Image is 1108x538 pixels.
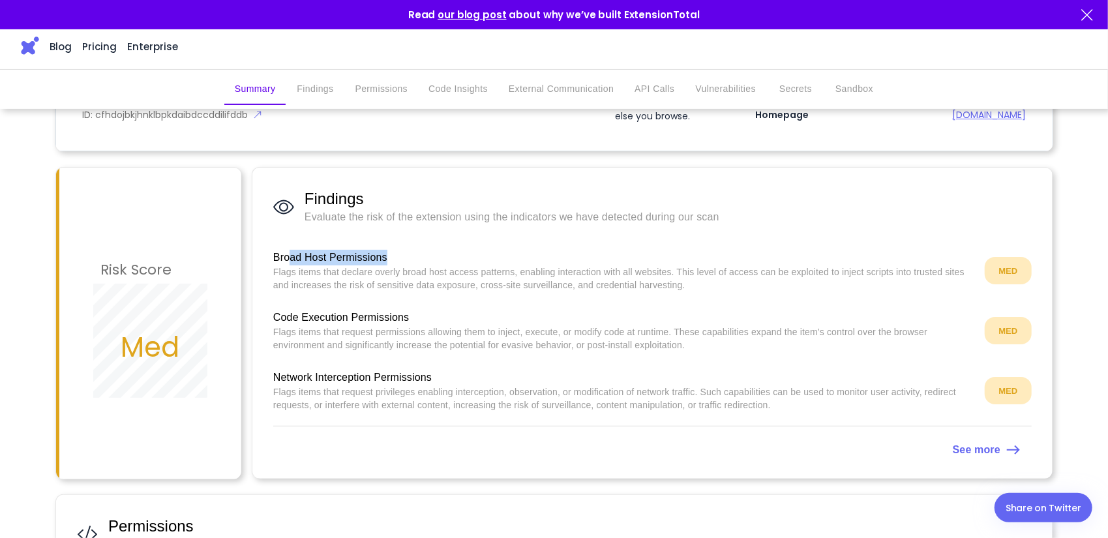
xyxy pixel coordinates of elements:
[498,74,624,105] button: External Communication
[224,74,286,105] button: Summary
[624,74,685,105] button: API Calls
[755,108,891,122] div: Homepage
[438,8,506,22] a: our blog post
[305,209,1032,225] span: Evaluate the risk of the extension using the indicators we have detected during our scan
[345,74,419,105] button: Permissions
[108,516,1032,537] span: Permissions
[273,250,974,265] span: Broad Host Permissions
[273,385,974,411] p: Flags items that request privileges enabling interception, observation, or modification of networ...
[825,74,884,105] button: Sandbox
[286,74,345,105] button: Findings
[766,74,825,105] button: Secrets
[999,386,1018,396] strong: MED
[121,327,179,368] h2: Med
[273,196,294,218] img: Findings
[999,266,1018,276] strong: MED
[273,437,1032,458] a: See more
[82,108,353,122] div: ID: cfhdojbkjhnklbpkdaibdccddilifddb
[305,188,1032,209] span: Findings
[273,310,974,325] span: Code Execution Permissions
[1006,500,1081,516] div: Share on Twitter
[273,370,974,385] span: Network Interception Permissions
[224,74,884,105] div: secondary tabs example
[685,74,766,105] button: Vulnerabilities
[100,256,172,284] h3: Risk Score
[999,326,1018,336] strong: MED
[273,265,974,291] p: Flags items that declare overly broad host access patterns, enabling interaction with all website...
[953,444,1000,455] strong: See more
[995,493,1092,522] a: Share on Twitter
[418,74,498,105] button: Code Insights
[273,325,974,351] p: Flags items that request permissions allowing them to inject, execute, or modify code at runtime....
[891,108,1026,122] a: [DOMAIN_NAME]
